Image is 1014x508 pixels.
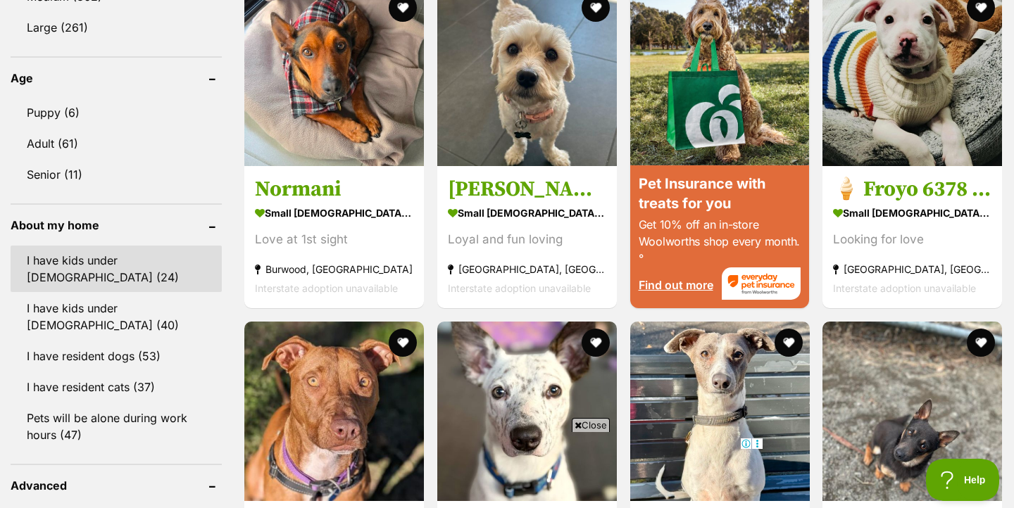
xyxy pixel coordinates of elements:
[11,72,222,84] header: Age
[448,176,606,203] h3: [PERSON_NAME]
[11,219,222,231] header: About my home
[630,322,810,501] img: Stori - Whippet Dog
[244,165,424,308] a: Normani small [DEMOGRAPHIC_DATA] Dog Love at 1st sight Burwood, [GEOGRAPHIC_DATA] Interstate adop...
[11,246,222,292] a: I have kids under [DEMOGRAPHIC_DATA] (24)
[833,282,976,294] span: Interstate adoption unavailable
[11,341,222,371] a: I have resident dogs (53)
[255,282,398,294] span: Interstate adoption unavailable
[11,479,222,492] header: Advanced
[833,203,991,223] strong: small [DEMOGRAPHIC_DATA] Dog
[833,260,991,279] strong: [GEOGRAPHIC_DATA], [GEOGRAPHIC_DATA]
[833,176,991,203] h3: 🍦 Froyo 6378 🍦
[11,160,222,189] a: Senior (11)
[437,322,617,501] img: Yahtzee - Jack Russell Terrier x Border Collie x Staffordshire Bull Terrier Dog
[448,260,606,279] strong: [GEOGRAPHIC_DATA], [GEOGRAPHIC_DATA]
[822,322,1002,501] img: Koby - Chihuahua x Australian Kelpie Dog
[11,98,222,127] a: Puppy (6)
[11,293,222,340] a: I have kids under [DEMOGRAPHIC_DATA] (40)
[448,282,591,294] span: Interstate adoption unavailable
[255,260,413,279] strong: Burwood, [GEOGRAPHIC_DATA]
[255,230,413,249] div: Love at 1st sight
[926,459,1000,501] iframe: Help Scout Beacon - Open
[11,129,222,158] a: Adult (61)
[11,13,222,42] a: Large (261)
[11,372,222,402] a: I have resident cats (37)
[255,176,413,203] h3: Normani
[437,165,617,308] a: [PERSON_NAME] small [DEMOGRAPHIC_DATA] Dog Loyal and fun loving [GEOGRAPHIC_DATA], [GEOGRAPHIC_DA...
[244,322,424,501] img: Juniper - Staffordshire Bull Terrier Dog
[572,418,610,432] span: Close
[11,403,222,450] a: Pets will be alone during work hours (47)
[833,230,991,249] div: Looking for love
[255,203,413,223] strong: small [DEMOGRAPHIC_DATA] Dog
[448,230,606,249] div: Loyal and fun loving
[251,438,763,501] iframe: Advertisement
[822,165,1002,308] a: 🍦 Froyo 6378 🍦 small [DEMOGRAPHIC_DATA] Dog Looking for love [GEOGRAPHIC_DATA], [GEOGRAPHIC_DATA]...
[582,329,610,357] button: favourite
[774,329,802,357] button: favourite
[967,329,995,357] button: favourite
[389,329,417,357] button: favourite
[448,203,606,223] strong: small [DEMOGRAPHIC_DATA] Dog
